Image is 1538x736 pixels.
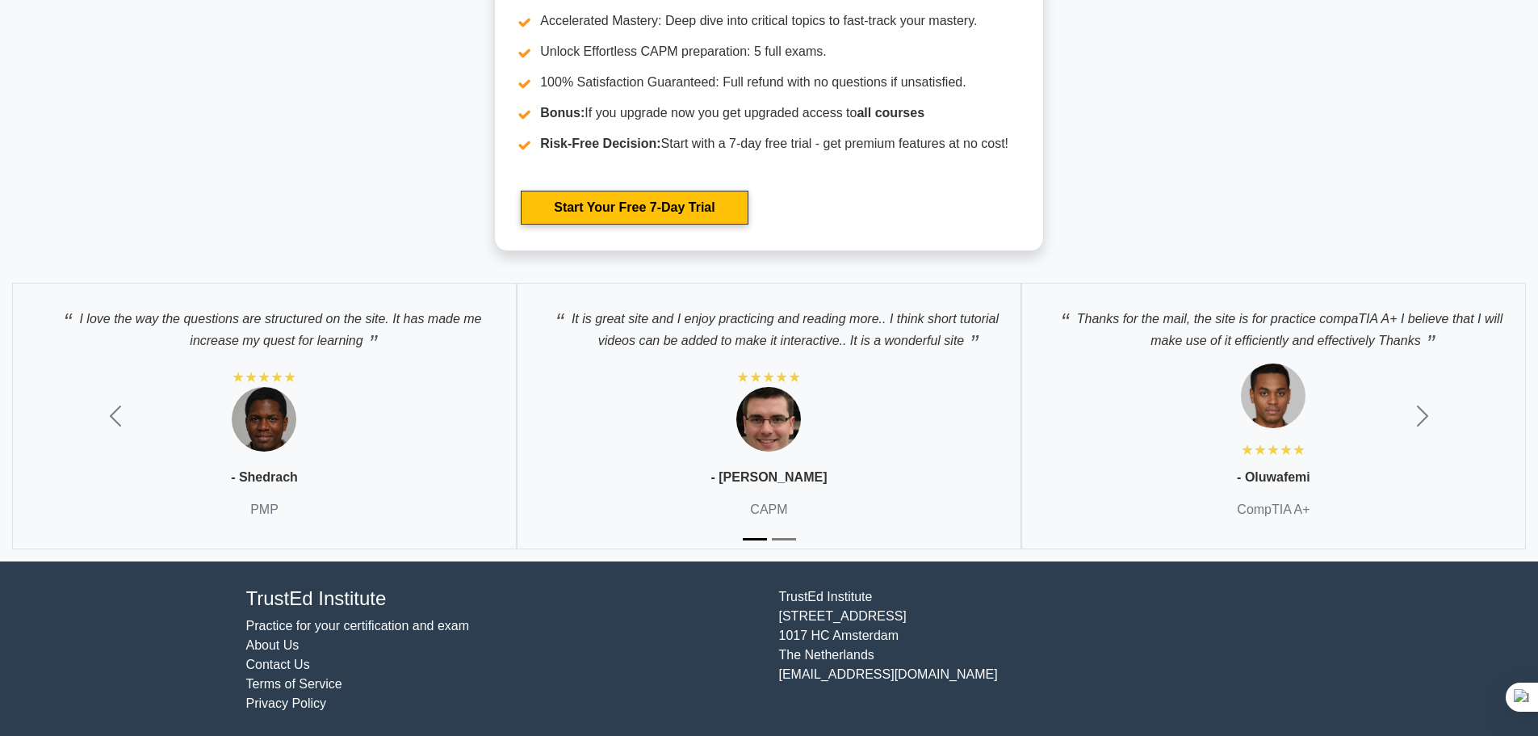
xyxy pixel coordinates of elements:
button: Slide 2 [772,530,796,549]
a: Contact Us [246,658,310,671]
p: CAPM [750,500,787,519]
div: ★★★★★ [232,368,296,387]
a: Privacy Policy [246,696,327,710]
p: I love the way the questions are structured on the site. It has made me increase my quest for lea... [29,300,500,351]
img: Testimonial 1 [1241,364,1305,428]
a: Practice for your certification and exam [246,619,470,633]
p: - Oluwafemi [1237,468,1310,487]
p: It is great site and I enjoy practicing and reading more.. I think short tutorial videos can be a... [534,300,1004,351]
p: Thanks for the mail, the site is for practice compaTIA A+ I believe that I will make use of it ef... [1038,300,1509,351]
div: TrustEd Institute [STREET_ADDRESS] 1017 HC Amsterdam The Netherlands [EMAIL_ADDRESS][DOMAIN_NAME] [769,587,1302,714]
a: Terms of Service [246,677,342,691]
a: Start Your Free 7-Day Trial [521,191,748,225]
div: ★★★★★ [1241,440,1305,460]
p: CompTIA A+ [1237,500,1310,519]
h4: TrustEd Institute [246,587,760,611]
p: - Shedrach [231,468,298,487]
p: PMP [250,500,279,519]
button: Slide 1 [743,530,767,549]
img: Testimonial 1 [736,387,801,452]
div: ★★★★★ [736,368,801,387]
a: About Us [246,638,300,652]
p: - [PERSON_NAME] [710,468,827,487]
img: Testimonial 1 [232,387,296,452]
